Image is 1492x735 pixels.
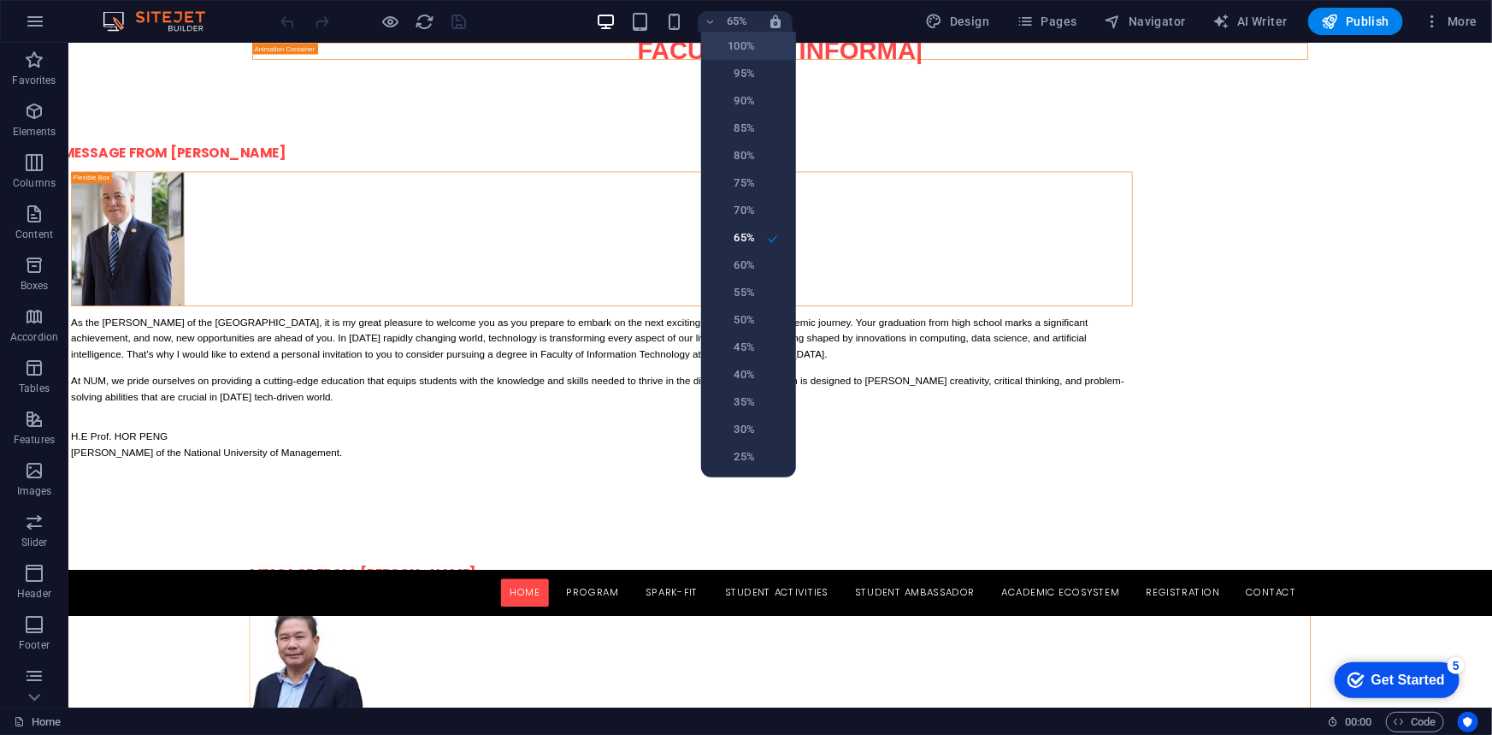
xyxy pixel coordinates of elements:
h6: 60% [711,255,755,276]
h6: 75% [711,173,755,193]
h6: 70% [711,200,755,221]
div: Get Started [50,19,124,34]
h6: 50% [711,310,755,330]
h6: 80% [711,145,755,166]
h6: 25% [711,447,755,467]
h6: 90% [711,91,755,111]
h6: 40% [711,365,755,385]
h6: 35% [711,392,755,412]
h6: 85% [711,118,755,139]
h6: 45% [711,337,755,358]
h6: 95% [711,63,755,84]
div: Get Started 5 items remaining, 0% complete [14,9,139,44]
span: [PERSON_NAME] of the National University of Management. [4,623,422,640]
h6: 55% [711,282,755,303]
h6: 30% [711,419,755,440]
h6: 65% [711,228,755,248]
div: 5 [127,3,144,21]
h6: 100% [711,36,755,56]
span: H.E Prof. HOR PENG [4,598,153,615]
